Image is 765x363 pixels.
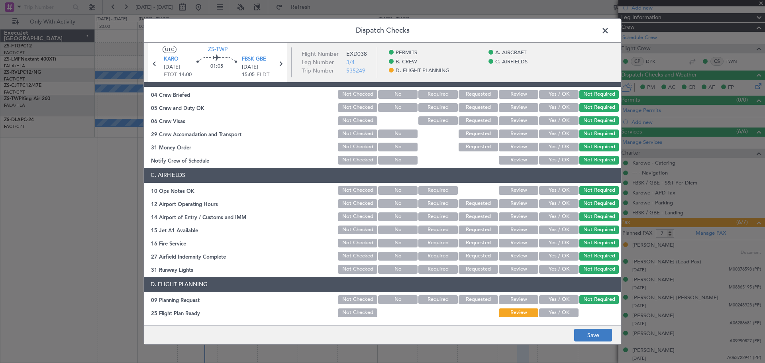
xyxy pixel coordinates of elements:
[579,199,619,208] button: Not Required
[579,103,619,112] button: Not Required
[579,252,619,261] button: Not Required
[579,212,619,221] button: Not Required
[579,130,619,138] button: Not Required
[144,19,621,43] header: Dispatch Checks
[579,186,619,195] button: Not Required
[579,116,619,125] button: Not Required
[579,226,619,234] button: Not Required
[579,265,619,274] button: Not Required
[579,90,619,99] button: Not Required
[579,295,619,304] button: Not Required
[579,143,619,151] button: Not Required
[579,239,619,247] button: Not Required
[579,156,619,165] button: Not Required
